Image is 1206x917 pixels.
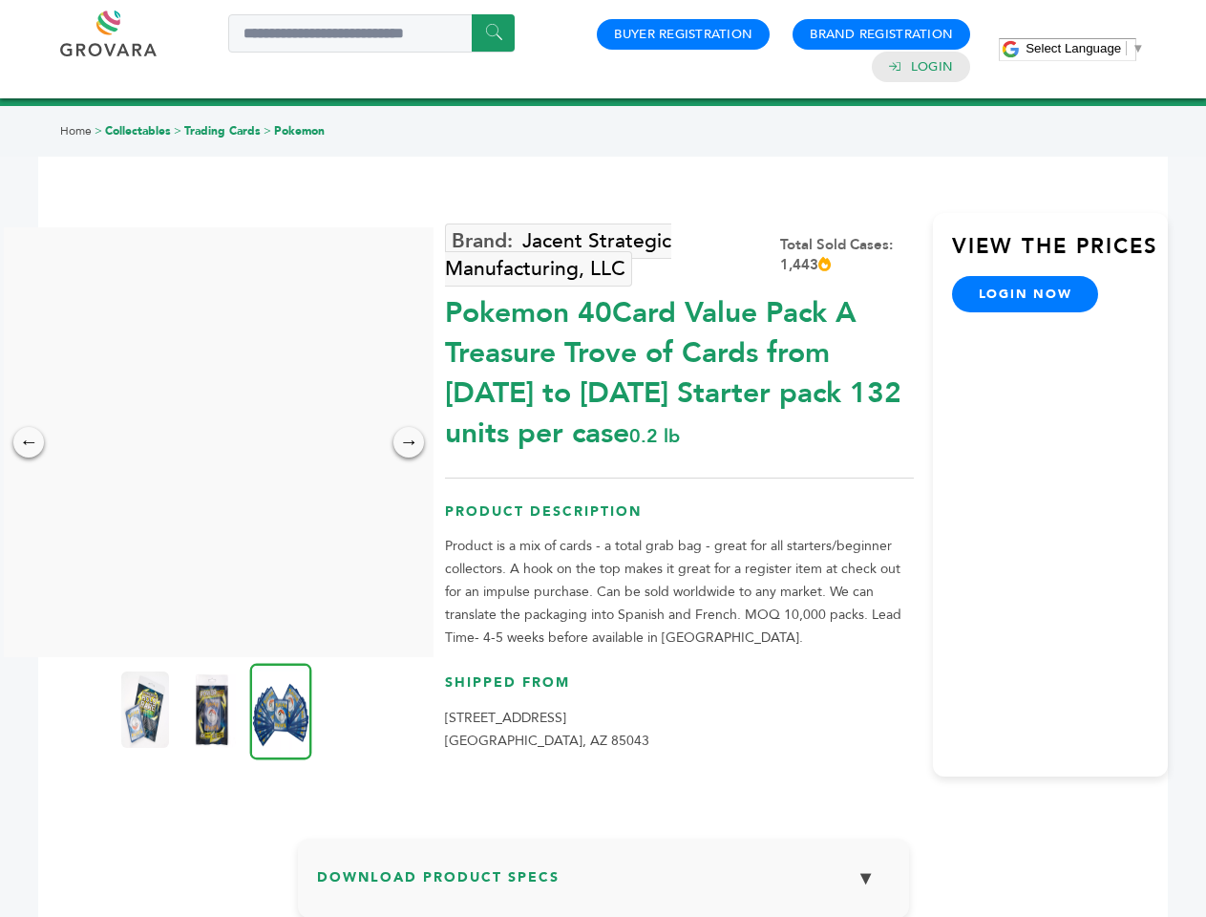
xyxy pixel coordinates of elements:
[1126,41,1127,55] span: ​
[274,123,325,139] a: Pokemon
[952,232,1168,276] h3: View the Prices
[228,14,515,53] input: Search a product or brand...
[911,58,953,75] a: Login
[952,276,1099,312] a: login now
[445,224,671,287] a: Jacent Strategic Manufacturing, LLC
[629,423,680,449] span: 0.2 lb
[1132,41,1144,55] span: ▼
[188,672,236,748] img: Pokemon 40-Card Value Pack – A Treasure Trove of Cards from 1996 to 2024 - Starter pack! 132 unit...
[445,673,914,707] h3: Shipped From
[445,535,914,650] p: Product is a mix of cards - a total grab bag - great for all starters/beginner collectors. A hook...
[445,284,914,454] div: Pokemon 40Card Value Pack A Treasure Trove of Cards from [DATE] to [DATE] Starter pack 132 units ...
[445,502,914,536] h3: Product Description
[13,427,44,458] div: ←
[184,123,261,139] a: Trading Cards
[1026,41,1144,55] a: Select Language​
[250,663,312,759] img: Pokemon 40-Card Value Pack – A Treasure Trove of Cards from 1996 to 2024 - Starter pack! 132 unit...
[614,26,752,43] a: Buyer Registration
[105,123,171,139] a: Collectables
[121,672,169,748] img: Pokemon 40-Card Value Pack – A Treasure Trove of Cards from 1996 to 2024 - Starter pack! 132 unit...
[174,123,181,139] span: >
[445,707,914,753] p: [STREET_ADDRESS] [GEOGRAPHIC_DATA], AZ 85043
[317,858,890,913] h3: Download Product Specs
[842,858,890,899] button: ▼
[95,123,102,139] span: >
[1026,41,1121,55] span: Select Language
[780,235,914,275] div: Total Sold Cases: 1,443
[264,123,271,139] span: >
[810,26,953,43] a: Brand Registration
[60,123,92,139] a: Home
[393,427,424,458] div: →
